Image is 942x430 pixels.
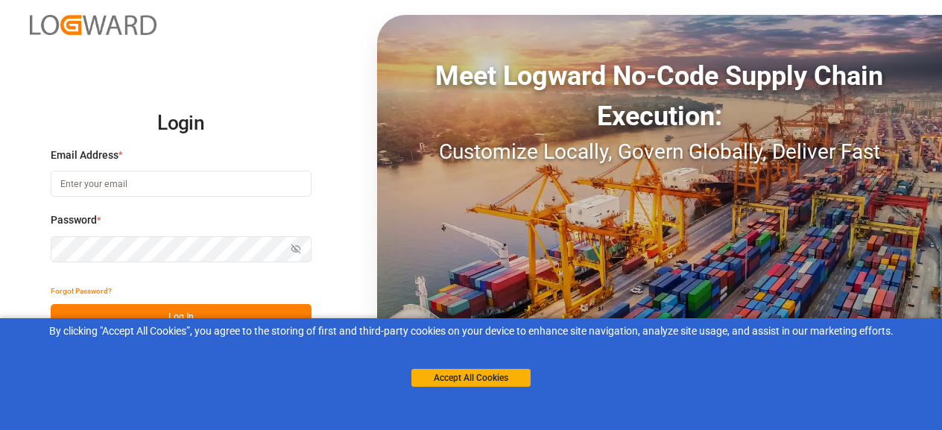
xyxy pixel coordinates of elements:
div: Customize Locally, Govern Globally, Deliver Fast [377,136,942,168]
h2: Login [51,100,312,148]
span: Email Address [51,148,118,163]
button: Forgot Password? [51,278,112,304]
span: Password [51,212,97,228]
button: Accept All Cookies [411,369,531,387]
button: Log In [51,304,312,330]
div: Meet Logward No-Code Supply Chain Execution: [377,56,942,136]
input: Enter your email [51,171,312,197]
img: Logward_new_orange.png [30,15,157,35]
div: By clicking "Accept All Cookies”, you agree to the storing of first and third-party cookies on yo... [10,323,932,339]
